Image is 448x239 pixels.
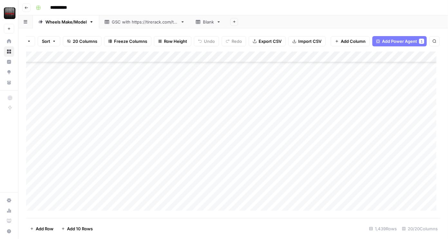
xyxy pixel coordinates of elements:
[73,38,97,44] span: 20 Columns
[42,38,50,44] span: Sort
[382,38,417,44] span: Add Power Agent
[38,36,60,46] button: Sort
[99,15,190,28] a: GSC with [URL][DOMAIN_NAME]
[232,38,242,44] span: Redo
[4,206,14,216] a: Usage
[104,36,151,46] button: Freeze Columns
[222,36,246,46] button: Redo
[26,224,57,234] button: Add Row
[154,36,191,46] button: Row Height
[63,36,101,46] button: 20 Columns
[36,225,53,232] span: Add Row
[288,36,326,46] button: Import CSV
[114,38,147,44] span: Freeze Columns
[421,39,423,44] span: 1
[367,224,399,234] div: 1,439 Rows
[164,38,187,44] span: Row Height
[4,195,14,206] a: Settings
[45,19,87,25] div: Wheels Make/Model
[249,36,286,46] button: Export CSV
[259,38,281,44] span: Export CSV
[33,15,99,28] a: Wheels Make/Model
[4,226,14,236] button: Help + Support
[4,46,14,57] a: Browse
[194,36,219,46] button: Undo
[57,224,97,234] button: Add 10 Rows
[4,216,14,226] a: Learning Hub
[203,19,214,25] div: Blank
[190,15,226,28] a: Blank
[4,7,15,19] img: Tire Rack Logo
[4,36,14,46] a: Home
[399,224,440,234] div: 20/20 Columns
[204,38,215,44] span: Undo
[372,36,427,46] button: Add Power Agent1
[4,57,14,67] a: Insights
[298,38,321,44] span: Import CSV
[341,38,366,44] span: Add Column
[67,225,93,232] span: Add 10 Rows
[112,19,178,25] div: GSC with [URL][DOMAIN_NAME]
[331,36,370,46] button: Add Column
[4,67,14,77] a: Opportunities
[4,5,14,21] button: Workspace: Tire Rack
[4,77,14,88] a: Your Data
[419,39,424,44] div: 1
